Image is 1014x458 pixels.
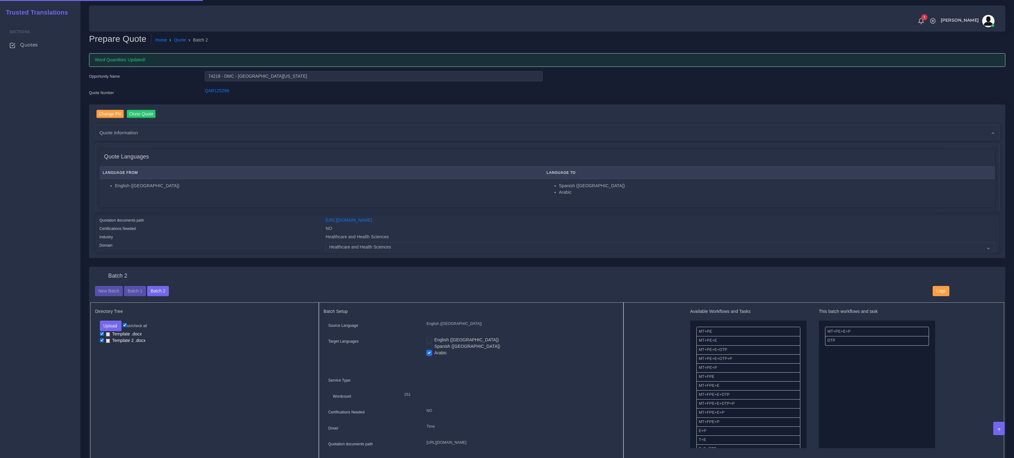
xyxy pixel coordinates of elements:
[696,372,800,382] li: MT+FPE
[916,18,926,24] a: 1
[696,327,800,336] li: MT+PE
[100,243,113,248] label: Domain
[89,53,1005,67] div: Word Quantities Updated!
[100,218,144,223] label: Quotation documents path
[328,426,339,431] label: Driver
[696,408,800,417] li: MT+FPE+E+P
[328,409,365,415] label: Certifications Needed
[115,183,540,189] li: English ([GEOGRAPHIC_DATA])
[559,183,992,189] li: Spanish ([GEOGRAPHIC_DATA])
[127,110,156,118] input: Clone Quote
[696,390,800,400] li: MT+FPE+E+DTP
[147,288,169,293] a: Batch 2
[2,7,68,18] a: Trusted Translations
[921,14,927,20] span: 1
[89,34,151,44] h2: Prepare Quote
[5,38,76,51] a: Quotes
[124,286,146,296] button: Batch 1
[100,129,138,136] span: Quote information
[156,37,167,43] a: Home
[328,441,373,447] label: Quotation documents path
[696,363,800,373] li: MT+PE+P
[404,391,609,398] p: 251
[174,37,186,43] a: Quote
[321,225,1000,234] div: NO
[426,408,614,414] p: NO
[434,343,500,350] label: Spanish ([GEOGRAPHIC_DATA])
[543,166,995,179] th: Language To
[100,234,113,240] label: Industry
[696,444,800,454] li: T+E+DTP
[108,273,127,279] h4: Batch 2
[696,399,800,408] li: MT+FPE+E+DTP+P
[147,286,169,296] button: Batch 2
[123,323,147,329] label: un/check all
[559,189,992,196] li: Arabic
[825,336,929,345] li: DTP
[100,226,136,231] label: Certifications Needed
[100,166,544,179] th: Language From
[326,218,372,223] a: [URL][DOMAIN_NAME]
[426,423,614,430] p: Time
[100,321,122,331] button: Upload
[124,288,146,293] a: Batch 1
[696,336,800,345] li: MT+PE+E
[819,309,935,314] h5: This batch workflows and task
[426,321,614,327] p: English ([GEOGRAPHIC_DATA])
[982,15,995,27] img: avatar
[696,426,800,436] li: E+P
[95,309,314,314] h5: Directory Tree
[434,350,447,356] label: Arabic
[328,339,359,344] label: Target Languages
[96,110,124,118] input: Change PM
[123,323,127,327] input: un/check all
[104,338,148,343] a: Template 2 .docx
[328,378,351,383] label: Service Type:
[426,439,614,446] p: [URL][DOMAIN_NAME]
[696,417,800,427] li: MT+FPE+P
[95,125,999,140] div: Quote information
[696,345,800,355] li: MT+PE+E+DTP
[825,327,929,336] li: MT+PE+E+P
[324,309,618,314] h5: Batch Setup
[434,337,499,343] label: English ([GEOGRAPHIC_DATA])
[696,354,800,364] li: MT+PE+E+DTP+P
[95,288,123,293] a: New Batch
[104,153,149,160] h4: Quote Languages
[205,88,229,93] a: QAR125299
[941,18,979,22] span: [PERSON_NAME]
[328,323,358,328] label: Source Language
[933,286,949,296] button: Logs
[89,74,120,79] label: Opportunity Name
[20,41,38,48] span: Quotes
[321,234,1000,242] div: Healthcare and Health Sciences
[333,394,351,399] label: Wordcount
[936,288,946,293] span: Logs
[696,381,800,391] li: MT+FPE+E
[938,15,997,27] a: [PERSON_NAME]avatar
[104,331,144,337] a: Template .docx
[95,286,123,296] button: New Batch
[2,9,68,16] h2: Trusted Translations
[186,37,208,43] li: Batch 2
[696,435,800,445] li: T+E
[89,90,114,96] label: Quote Number
[690,309,806,314] h5: Available Workflows and Tasks
[10,29,30,34] span: Sections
